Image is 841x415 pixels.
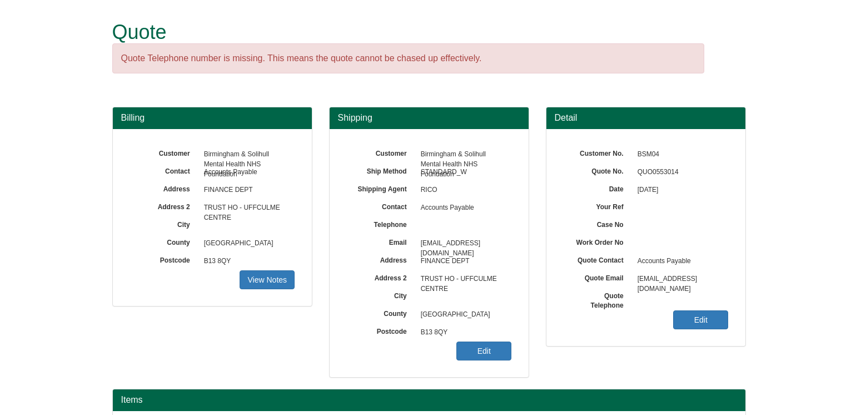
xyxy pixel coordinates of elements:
label: County [346,306,415,319]
label: Quote Email [563,270,632,283]
span: [EMAIL_ADDRESS][DOMAIN_NAME] [632,270,729,288]
span: [GEOGRAPHIC_DATA] [198,235,295,253]
span: Birmingham & Solihull Mental Health NHS Foundation [415,146,512,164]
label: Shipping Agent [346,181,415,194]
span: [DATE] [632,181,729,199]
label: Customer [130,146,198,159]
label: City [130,217,198,230]
label: County [130,235,198,248]
label: City [346,288,415,301]
label: Date [563,181,632,194]
label: Ship Method [346,164,415,176]
label: Address [346,253,415,265]
h2: Items [121,395,737,405]
div: Quote Telephone number is missing. This means the quote cannot be chased up effectively. [112,43,704,74]
span: Accounts Payable [415,199,512,217]
label: Customer [346,146,415,159]
h3: Billing [121,113,303,123]
span: Birmingham & Solihull Mental Health NHS Foundation [198,146,295,164]
span: QUO0553014 [632,164,729,181]
span: Accounts Payable [632,253,729,270]
span: B13 8QY [415,324,512,342]
span: TRUST HO - UFFCULME CENTRE [415,270,512,288]
span: TRUST HO - UFFCULME CENTRE [198,199,295,217]
a: Edit [456,342,511,360]
label: Postcode [346,324,415,337]
span: RICO [415,181,512,199]
label: Email [346,235,415,248]
h3: Shipping [338,113,520,123]
label: Case No [563,217,632,230]
h1: Quote [112,21,704,43]
span: FINANCE DEPT [198,181,295,199]
label: Contact [130,164,198,176]
label: Quote Telephone [563,288,632,310]
label: Quote Contact [563,253,632,265]
span: BSM04 [632,146,729,164]
label: Contact [346,199,415,212]
label: Customer No. [563,146,632,159]
span: B13 8QY [198,253,295,270]
label: Your Ref [563,199,632,212]
label: Postcode [130,253,198,265]
span: [GEOGRAPHIC_DATA] [415,306,512,324]
span: FINANCE DEPT [415,253,512,270]
a: Edit [673,310,728,329]
label: Address [130,181,198,194]
span: [EMAIL_ADDRESS][DOMAIN_NAME] [415,235,512,253]
span: STANDARD_W [415,164,512,181]
span: Accounts Payable [198,164,295,181]
label: Work Order No [563,235,632,248]
a: View Notes [240,270,295,289]
label: Telephone [346,217,415,230]
label: Address 2 [130,199,198,212]
h3: Detail [555,113,737,123]
label: Address 2 [346,270,415,283]
label: Quote No. [563,164,632,176]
